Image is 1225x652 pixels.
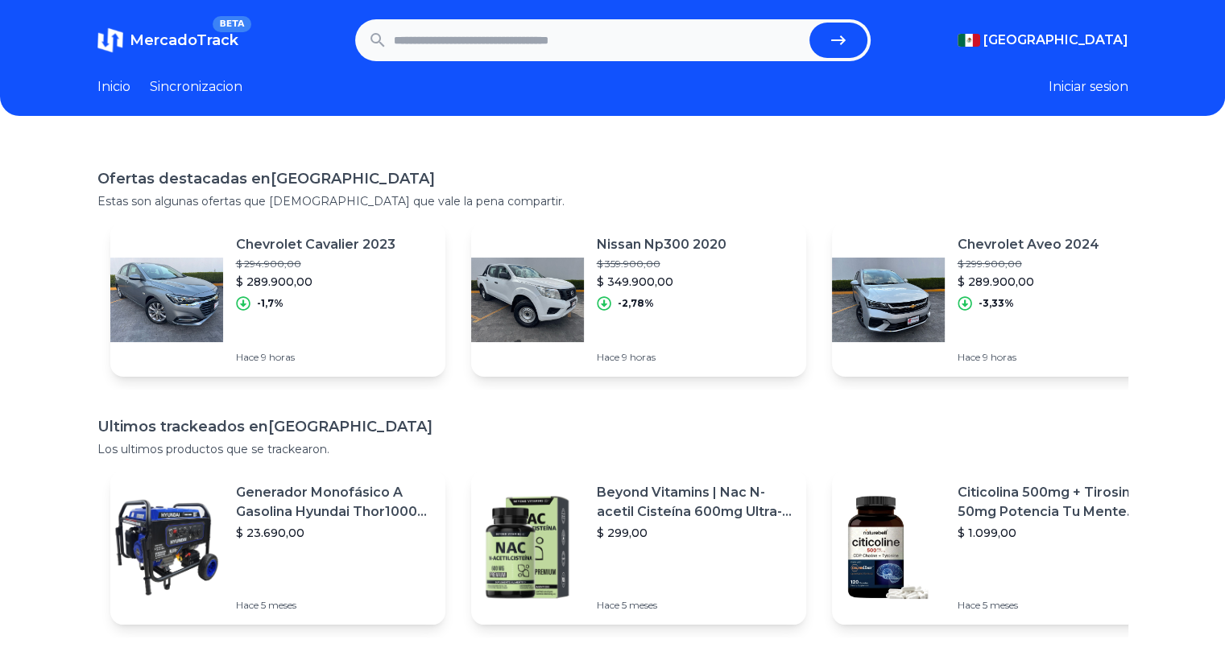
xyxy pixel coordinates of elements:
img: Featured image [110,243,223,356]
img: Featured image [471,243,584,356]
a: Featured imageGenerador Monofásico A Gasolina Hyundai Thor10000 P 11.5 Kw$ 23.690,00Hace 5 meses [110,470,445,625]
p: Hace 5 meses [958,599,1154,612]
p: -2,78% [618,297,654,310]
p: -1,7% [257,297,283,310]
p: Beyond Vitamins | Nac N-acetil Cisteína 600mg Ultra-premium Con Inulina De Agave (prebiótico Natu... [597,483,793,522]
span: MercadoTrack [130,31,238,49]
a: Featured imageBeyond Vitamins | Nac N-acetil Cisteína 600mg Ultra-premium Con Inulina De Agave (p... [471,470,806,625]
p: $ 299,00 [597,525,793,541]
p: Hace 9 horas [958,351,1099,364]
p: Los ultimos productos que se trackearon. [97,441,1128,457]
h1: Ultimos trackeados en [GEOGRAPHIC_DATA] [97,415,1128,438]
img: Featured image [832,491,945,604]
img: MercadoTrack [97,27,123,53]
p: Estas son algunas ofertas que [DEMOGRAPHIC_DATA] que vale la pena compartir. [97,193,1128,209]
a: Featured imageNissan Np300 2020$ 359.900,00$ 349.900,00-2,78%Hace 9 horas [471,222,806,377]
p: Hace 9 horas [597,351,726,364]
p: $ 349.900,00 [597,274,726,290]
a: MercadoTrackBETA [97,27,238,53]
a: Sincronizacion [150,77,242,97]
p: $ 294.900,00 [236,258,395,270]
p: Citicolina 500mg + Tirosina 50mg Potencia Tu Mente (120caps) Sabor Sin Sabor [958,483,1154,522]
p: $ 289.900,00 [236,274,395,290]
h1: Ofertas destacadas en [GEOGRAPHIC_DATA] [97,167,1128,190]
a: Featured imageChevrolet Aveo 2024$ 299.900,00$ 289.900,00-3,33%Hace 9 horas [832,222,1167,377]
p: $ 1.099,00 [958,525,1154,541]
a: Featured imageCiticolina 500mg + Tirosina 50mg Potencia Tu Mente (120caps) Sabor Sin Sabor$ 1.099... [832,470,1167,625]
p: Generador Monofásico A Gasolina Hyundai Thor10000 P 11.5 Kw [236,483,432,522]
p: $ 299.900,00 [958,258,1099,270]
p: Hace 5 meses [236,599,432,612]
span: [GEOGRAPHIC_DATA] [983,31,1128,50]
p: -3,33% [979,297,1014,310]
img: Mexico [958,34,980,47]
button: [GEOGRAPHIC_DATA] [958,31,1128,50]
p: Chevrolet Cavalier 2023 [236,235,395,254]
a: Featured imageChevrolet Cavalier 2023$ 294.900,00$ 289.900,00-1,7%Hace 9 horas [110,222,445,377]
img: Featured image [471,491,584,604]
span: BETA [213,16,250,32]
button: Iniciar sesion [1049,77,1128,97]
img: Featured image [832,243,945,356]
p: Hace 9 horas [236,351,395,364]
p: Chevrolet Aveo 2024 [958,235,1099,254]
a: Inicio [97,77,130,97]
p: $ 289.900,00 [958,274,1099,290]
img: Featured image [110,491,223,604]
p: Nissan Np300 2020 [597,235,726,254]
p: $ 23.690,00 [236,525,432,541]
p: $ 359.900,00 [597,258,726,270]
p: Hace 5 meses [597,599,793,612]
